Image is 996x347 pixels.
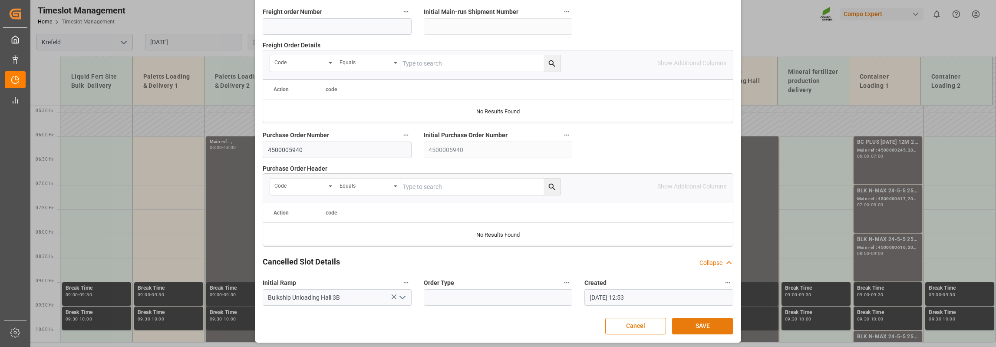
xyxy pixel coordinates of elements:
[326,210,337,216] span: code
[400,129,412,141] button: Purchase Order Number
[263,278,296,288] span: Initial Ramp
[335,178,400,195] button: open menu
[274,86,289,93] div: Action
[335,55,400,72] button: open menu
[584,289,733,306] input: DD.MM.YYYY HH:MM
[263,131,329,140] span: Purchase Order Number
[400,55,560,72] input: Type to search
[424,278,454,288] span: Order Type
[400,178,560,195] input: Type to search
[424,131,508,140] span: Initial Purchase Order Number
[544,55,560,72] button: search button
[400,6,412,17] button: Freight order Number
[699,258,722,268] div: Collapse
[722,277,733,288] button: Created
[326,86,337,93] span: code
[561,277,572,288] button: Order Type
[263,7,322,17] span: Freight order Number
[263,41,320,50] span: Freight Order Details
[270,178,335,195] button: open menu
[544,178,560,195] button: search button
[400,277,412,288] button: Initial Ramp
[561,6,572,17] button: Initial Main-run Shipment Number
[340,180,391,190] div: Equals
[274,56,326,66] div: code
[605,318,666,334] button: Cancel
[274,180,326,190] div: code
[424,7,518,17] span: Initial Main-run Shipment Number
[584,278,607,288] span: Created
[395,291,408,304] button: open menu
[672,318,733,334] button: SAVE
[263,164,327,173] span: Purchase Order Header
[263,256,340,268] h2: Cancelled Slot Details
[340,56,391,66] div: Equals
[561,129,572,141] button: Initial Purchase Order Number
[270,55,335,72] button: open menu
[274,210,289,216] div: Action
[263,289,412,306] input: Type to search/select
